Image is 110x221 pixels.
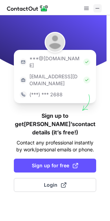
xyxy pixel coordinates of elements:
[14,159,96,173] button: Sign up for free
[14,139,96,153] p: Contact any professional instantly by work/personal emails or phone.
[83,77,90,83] img: Check Icon
[45,32,65,53] img: Anatoly Wolf
[44,182,66,188] span: Login
[20,77,27,83] img: https://contactout.com/extension/app/static/media/login-work-icon.638a5007170bc45168077fde17b29a1...
[14,112,96,136] h1: Sign up to get [PERSON_NAME]’s contact details (it’s free!)
[29,55,81,69] p: ***@[DOMAIN_NAME]
[29,73,81,87] p: [EMAIL_ADDRESS][DOMAIN_NAME]
[20,59,27,65] img: https://contactout.com/extension/app/static/media/login-email-icon.f64bce713bb5cd1896fef81aa7b14a...
[7,4,48,12] img: ContactOut v5.3.10
[83,59,90,65] img: Check Icon
[20,91,27,98] img: https://contactout.com/extension/app/static/media/login-phone-icon.bacfcb865e29de816d437549d7f4cb...
[14,178,96,192] button: Login
[32,162,78,169] span: Sign up for free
